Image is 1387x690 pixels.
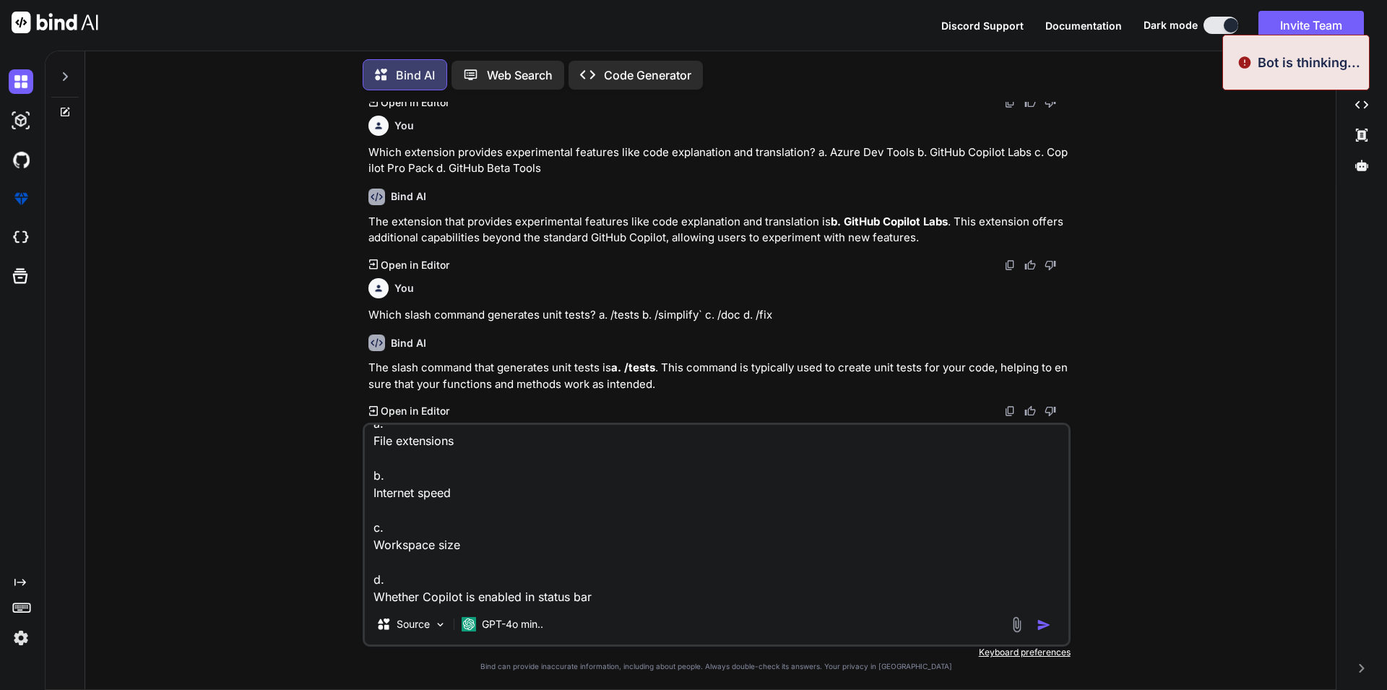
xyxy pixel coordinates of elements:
[391,336,426,350] h6: Bind AI
[434,618,446,631] img: Pick Models
[368,145,1068,177] p: Which extension provides experimental features like code explanation and translation? a. Azure De...
[1045,259,1056,271] img: dislike
[1045,405,1056,417] img: dislike
[611,361,655,374] strong: a. /tests
[9,626,33,650] img: settings
[381,258,449,272] p: Open in Editor
[9,186,33,211] img: premium
[1004,405,1016,417] img: copy
[1008,616,1025,633] img: attachment
[368,307,1068,324] p: Which slash command generates unit tests? a. /tests b. /simplify` c. /doc d. /fix
[394,281,414,296] h6: You
[1004,259,1016,271] img: copy
[9,69,33,94] img: darkChat
[391,189,426,204] h6: Bind AI
[1024,405,1036,417] img: like
[604,66,691,84] p: Code Generator
[1045,18,1122,33] button: Documentation
[12,12,98,33] img: Bind AI
[381,95,449,110] p: Open in Editor
[941,18,1024,33] button: Discord Support
[1144,18,1198,33] span: Dark mode
[381,404,449,418] p: Open in Editor
[1258,11,1364,40] button: Invite Team
[831,215,948,228] strong: b. GitHub Copilot Labs
[1258,53,1360,72] p: Bot is thinking...
[368,214,1068,246] p: The extension that provides experimental features like code explanation and translation is . This...
[365,425,1068,604] textarea: If Copilot suggestions are not appearing, what should you check first? a. File extensions b. Inte...
[9,225,33,250] img: cloudideIcon
[1037,618,1051,632] img: icon
[394,118,414,133] h6: You
[397,617,430,631] p: Source
[396,66,435,84] p: Bind AI
[482,617,543,631] p: GPT-4o min..
[1045,20,1122,32] span: Documentation
[1237,53,1252,72] img: alert
[1024,259,1036,271] img: like
[1045,97,1056,108] img: dislike
[363,661,1071,672] p: Bind can provide inaccurate information, including about people. Always double-check its answers....
[941,20,1024,32] span: Discord Support
[368,360,1068,392] p: The slash command that generates unit tests is . This command is typically used to create unit te...
[462,617,476,631] img: GPT-4o mini
[1024,97,1036,108] img: like
[1004,97,1016,108] img: copy
[9,108,33,133] img: darkAi-studio
[487,66,553,84] p: Web Search
[9,147,33,172] img: githubDark
[363,647,1071,658] p: Keyboard preferences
